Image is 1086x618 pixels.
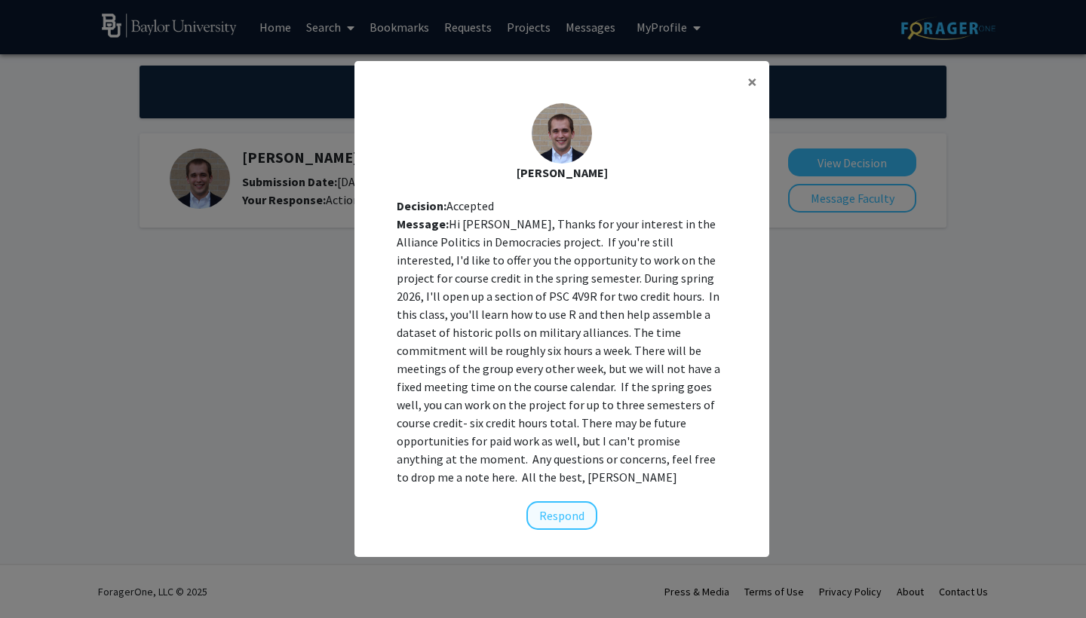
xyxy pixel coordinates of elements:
b: Decision: [397,198,446,213]
span: × [747,70,757,93]
div: Hi [PERSON_NAME], Thanks for your interest in the Alliance Politics in Democracies project. If yo... [397,215,727,486]
div: Accepted [397,197,727,215]
iframe: Chat [11,550,64,607]
button: Close [735,61,769,103]
div: [PERSON_NAME] [367,164,757,182]
b: Message: [397,216,449,231]
button: Respond [526,501,597,530]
